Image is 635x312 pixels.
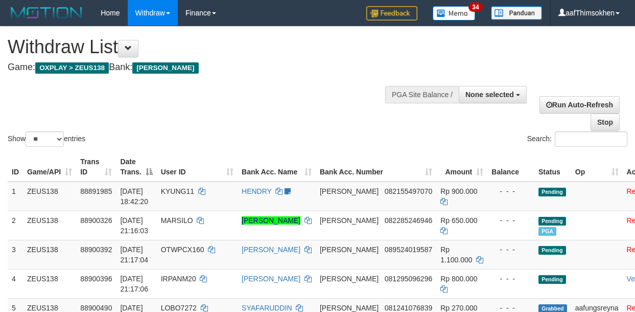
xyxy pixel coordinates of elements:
span: Marked by aafchomsokheang [538,227,556,236]
th: Bank Acc. Name: activate to sort column ascending [238,152,316,182]
h4: Game: Bank: [8,62,413,73]
td: ZEUS138 [23,182,76,211]
img: Button%20Memo.svg [433,6,476,20]
span: [PERSON_NAME] [320,246,379,254]
td: ZEUS138 [23,240,76,269]
span: Rp 270.000 [440,304,477,312]
td: 4 [8,269,23,298]
span: [DATE] 18:42:20 [120,187,148,206]
a: HENDRY [242,187,272,195]
div: - - - [491,244,530,255]
th: Amount: activate to sort column ascending [436,152,487,182]
span: 88891985 [80,187,112,195]
span: Pending [538,275,566,284]
a: [PERSON_NAME] [242,216,300,225]
input: Search: [555,131,627,147]
span: MARSILO [161,216,193,225]
label: Search: [527,131,627,147]
a: [PERSON_NAME] [242,246,300,254]
a: [PERSON_NAME] [242,275,300,283]
img: Feedback.jpg [366,6,417,20]
td: 3 [8,240,23,269]
span: Pending [538,188,566,196]
span: Rp 650.000 [440,216,477,225]
span: IRPANM20 [161,275,196,283]
span: Copy 089524019587 to clipboard [385,246,432,254]
span: [DATE] 21:16:03 [120,216,148,235]
span: 88900490 [80,304,112,312]
div: - - - [491,274,530,284]
td: 1 [8,182,23,211]
span: [PERSON_NAME] [320,304,379,312]
a: SYAFARUDDIN [242,304,292,312]
span: 88900396 [80,275,112,283]
span: [DATE] 21:17:04 [120,246,148,264]
span: Pending [538,246,566,255]
span: Copy 081241076839 to clipboard [385,304,432,312]
span: 88900392 [80,246,112,254]
span: 88900326 [80,216,112,225]
th: ID [8,152,23,182]
span: Rp 900.000 [440,187,477,195]
span: 34 [468,3,482,12]
a: Stop [591,114,620,131]
span: [PERSON_NAME] [320,187,379,195]
span: Copy 082155497070 to clipboard [385,187,432,195]
div: - - - [491,186,530,196]
th: Status [534,152,571,182]
span: [PERSON_NAME] [320,275,379,283]
button: None selected [459,86,527,103]
span: [PERSON_NAME] [320,216,379,225]
img: panduan.png [491,6,542,20]
span: [PERSON_NAME] [132,62,198,74]
div: - - - [491,215,530,226]
span: [DATE] 21:17:06 [120,275,148,293]
th: Balance [487,152,534,182]
th: Op: activate to sort column ascending [571,152,623,182]
span: OXPLAY > ZEUS138 [35,62,109,74]
span: Pending [538,217,566,226]
th: Game/API: activate to sort column ascending [23,152,76,182]
span: OTWPCX160 [161,246,204,254]
label: Show entries [8,131,85,147]
div: PGA Site Balance / [385,86,459,103]
span: KYUNG11 [161,187,194,195]
th: Date Trans.: activate to sort column descending [116,152,156,182]
span: Rp 1.100.000 [440,246,472,264]
span: Copy 081295096296 to clipboard [385,275,432,283]
td: 2 [8,211,23,240]
span: None selected [465,91,514,99]
select: Showentries [26,131,64,147]
img: MOTION_logo.png [8,5,85,20]
th: Bank Acc. Number: activate to sort column ascending [316,152,436,182]
a: Run Auto-Refresh [539,96,620,114]
th: Trans ID: activate to sort column ascending [76,152,116,182]
span: Copy 082285246946 to clipboard [385,216,432,225]
span: LOBO7272 [161,304,197,312]
h1: Withdraw List [8,37,413,57]
span: Rp 800.000 [440,275,477,283]
td: ZEUS138 [23,269,76,298]
th: User ID: activate to sort column ascending [157,152,238,182]
td: ZEUS138 [23,211,76,240]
